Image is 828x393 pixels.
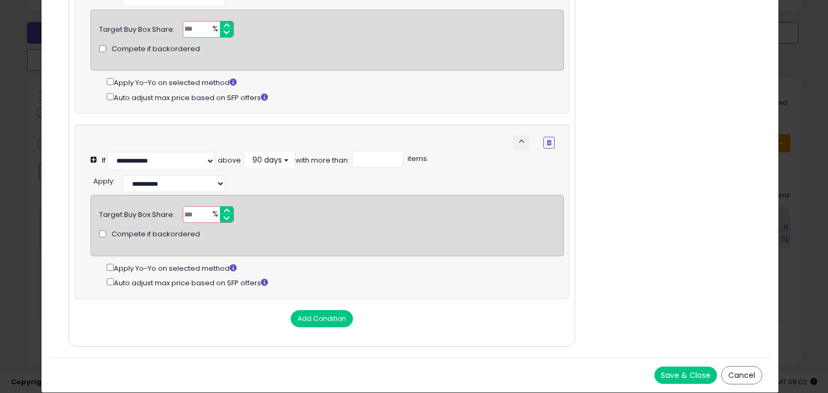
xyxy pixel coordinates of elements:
span: keyboard_arrow_up [516,136,527,146]
div: Target Buy Box Share: [99,21,175,35]
div: Target Buy Box Share: [99,206,175,220]
i: Remove Condition [547,139,551,146]
div: Auto adjust max price based on SFP offers [107,91,564,103]
span: Compete if backordered [112,229,200,240]
button: Cancel [721,366,762,384]
button: Add Condition [291,310,353,327]
span: 90 days [251,155,282,165]
button: Save & Close [654,367,717,384]
div: : [93,173,115,187]
span: Compete if backordered [112,44,200,54]
div: Apply Yo-Yo on selected method [107,76,564,88]
span: % [206,207,223,223]
div: above [218,156,241,166]
span: Apply [93,176,113,186]
div: Auto adjust max price based on SFP offers [107,276,564,289]
div: with more than: [295,156,349,166]
span: % [206,22,223,38]
div: Apply Yo-Yo on selected method [107,262,564,274]
span: items. [406,153,429,164]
